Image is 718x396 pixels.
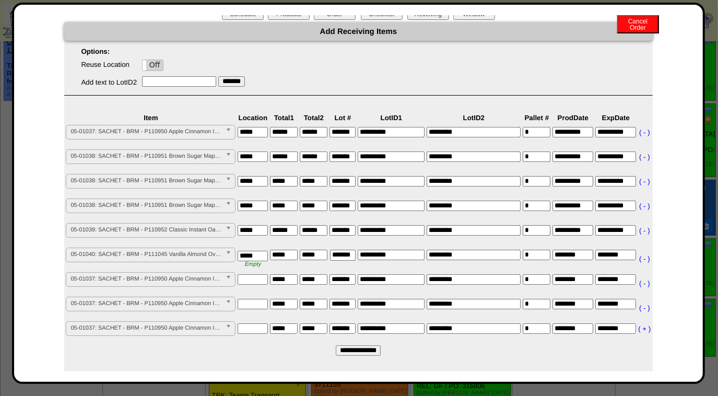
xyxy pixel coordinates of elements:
span: 05-01040: SACHET - BRM - P111045 Vanilla Almond Overnight Protein Oats 2.12oz (18286imp/roll)(IMP... [70,248,221,261]
a: ( - ) [639,153,650,161]
label: Off [143,60,163,71]
th: LotID2 [426,113,521,122]
p: Options: [64,48,652,55]
th: ProdDate [552,113,594,122]
th: ExpDate [595,113,637,122]
a: ( - ) [639,279,650,287]
th: Total2 [299,113,328,122]
a: High RiskChecklist [360,10,405,18]
a: ( + ) [638,325,651,333]
a: ( - ) [639,129,650,136]
span: 05-01039: SACHET - BRM - P110952 Classic Instant Oatmeal 1.59oz (18286imp/roll)(IMP equals EA) [70,224,221,236]
span: 05-01037: SACHET - BRM - P110950 Apple Cinnamon Instant Oatmeal 1.59oz (18286imp/roll)(IMP equals... [70,322,221,334]
a: ( - ) [639,227,650,235]
th: LotID1 [357,113,425,122]
a: CloseWindow [452,10,496,18]
th: Lot # [329,113,356,122]
label: Add text to LotID2 [81,78,137,86]
label: Reuse Location [81,61,130,68]
button: CancelOrder [617,15,659,33]
div: Add Receiving Items [64,22,652,41]
th: Total1 [269,113,298,122]
div: Empty [238,261,268,267]
a: ( - ) [639,255,650,263]
span: 05-01037: SACHET - BRM - P110950 Apple Cinnamon Instant Oatmeal 1.59oz (18286imp/roll)(IMP equals... [70,273,221,285]
th: Item [65,113,236,122]
div: OnOff [142,60,163,71]
span: 05-01038: SACHET - BRM - P110951 Brown Sugar Maple Instant Oatmeal 1.59oz (18286imp/roll)(IMP equ... [70,150,221,162]
a: ( - ) [639,178,650,185]
span: 05-01038: SACHET - BRM - P110951 Brown Sugar Maple Instant Oatmeal 1.59oz (18286imp/roll)(IMP equ... [70,174,221,187]
span: 05-01037: SACHET - BRM - P110950 Apple Cinnamon Instant Oatmeal 1.59oz (18286imp/roll)(IMP equals... [70,125,221,138]
span: 05-01038: SACHET - BRM - P110951 Brown Sugar Maple Instant Oatmeal 1.59oz (18286imp/roll)(IMP equ... [70,199,221,212]
a: ( - ) [639,202,650,210]
a: ( - ) [639,304,650,312]
span: 05-01037: SACHET - BRM - P110950 Apple Cinnamon Instant Oatmeal 1.59oz (18286imp/roll)(IMP equals... [70,297,221,310]
th: Location [237,113,268,122]
th: Pallet # [522,113,551,122]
